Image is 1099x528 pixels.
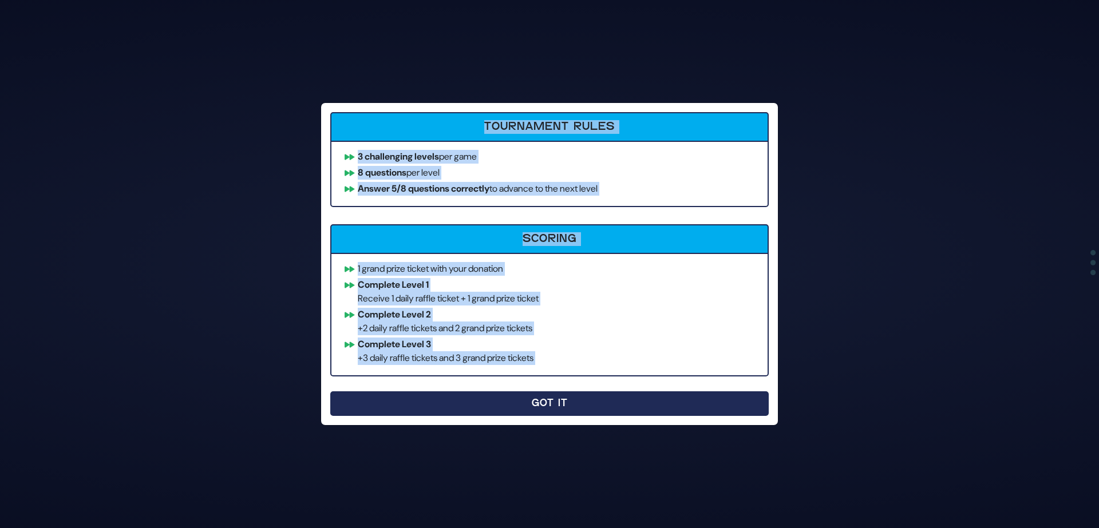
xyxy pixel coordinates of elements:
[358,166,406,178] b: 8 questions
[358,279,429,291] b: Complete Level 1
[339,262,760,276] li: 1 grand prize ticket with your donation
[358,150,439,162] b: 3 challenging levels
[358,182,489,194] b: Answer 5/8 questions correctly
[339,150,760,164] li: per game
[338,120,761,134] h6: Tournament Rules
[330,391,769,416] button: Got It
[338,232,761,246] h6: Scoring
[339,278,760,305] li: Receive 1 daily raffle ticket + 1 grand prize ticket
[339,182,760,196] li: to advance to the next level
[358,338,431,350] b: Complete Level 3
[339,338,760,365] li: +3 daily raffle tickets and 3 grand prize tickets
[339,308,760,335] li: +2 daily raffle tickets and 2 grand prize tickets
[339,166,760,180] li: per level
[358,308,431,320] b: Complete Level 2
